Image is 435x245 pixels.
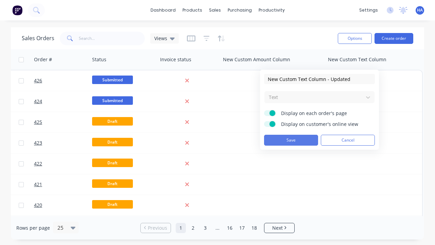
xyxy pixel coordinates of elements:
div: New Custom Text Column [328,56,386,63]
ul: Pagination [138,223,297,233]
button: Create order [375,33,413,44]
div: Invoice status [160,56,191,63]
a: 421 [34,174,75,195]
span: 424 [34,98,42,105]
input: Enter column name... [264,74,375,84]
a: Page 3 [200,223,210,233]
span: Draft [92,200,133,209]
a: Next page [264,225,294,231]
h1: Sales Orders [22,35,54,42]
span: Draft [92,138,133,146]
span: HA [417,7,423,13]
a: 424 [34,91,75,112]
button: Cancel [321,135,375,146]
span: Previous [148,225,167,231]
a: 425 [34,112,75,132]
span: Submitted [92,96,133,105]
span: Next [272,225,283,231]
div: purchasing [224,5,255,15]
span: Display on each order's page [281,110,366,117]
input: Search... [79,32,145,45]
div: productivity [255,5,288,15]
a: Jump forward [212,223,223,233]
a: Page 16 [225,223,235,233]
div: settings [356,5,381,15]
img: Factory [12,5,22,15]
a: 419 [34,216,75,236]
a: 426 [34,70,75,91]
span: Draft [92,159,133,167]
span: 426 [34,77,42,84]
span: Display on customer's online view [281,121,366,128]
button: Options [338,33,372,44]
span: 425 [34,119,42,126]
a: 420 [34,195,75,215]
span: Draft [92,117,133,126]
span: Views [154,35,167,42]
span: 422 [34,160,42,167]
span: 421 [34,181,42,188]
a: 422 [34,153,75,174]
span: Rows per page [16,225,50,231]
span: Submitted [92,76,133,84]
div: sales [206,5,224,15]
a: 423 [34,133,75,153]
a: Previous page [141,225,171,231]
span: 423 [34,140,42,146]
div: New Custom Amount Column [223,56,290,63]
a: dashboard [147,5,179,15]
a: Page 2 [188,223,198,233]
a: Page 18 [249,223,259,233]
a: Page 17 [237,223,247,233]
div: Status [92,56,106,63]
button: Save [264,135,318,146]
a: Page 1 is your current page [176,223,186,233]
span: 420 [34,202,42,209]
div: Order # [34,56,52,63]
span: Draft [92,179,133,188]
div: products [179,5,206,15]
